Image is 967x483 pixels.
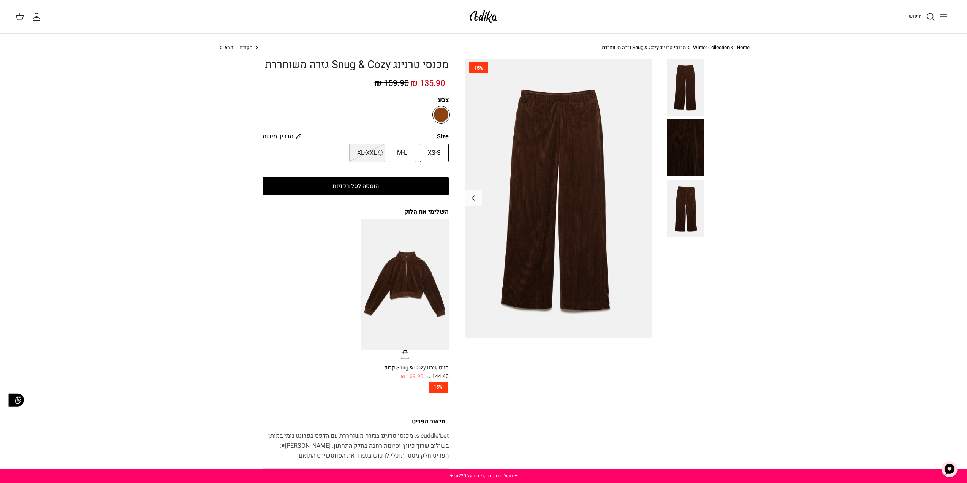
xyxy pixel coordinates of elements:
[737,44,750,51] a: Home
[693,44,730,51] a: Winter Collection
[361,382,449,393] a: 15%
[361,364,449,381] a: סווטשירט Snug & Cozy קרופ 144.40 ₪ 169.90 ₪
[32,12,44,21] a: החשבון שלי
[401,372,423,381] span: 169.90 ₪
[357,148,377,158] span: XL-XXL
[938,458,961,481] button: צ'אט
[263,132,302,141] a: מדריך מידות
[263,177,449,195] button: הוספה לסל הקניות
[218,44,234,51] a: הבא
[263,59,449,71] h1: מכנסי טרנינג Snug & Cozy גזרה משוחררת
[263,431,449,468] div: Let׳s cuddle. מכנסי טרנינג בגזרה משוחררת עם הדפס בפרונט גומי במותן בשילוב שרוך כיווץ וסיומת רחבה ...
[467,8,500,25] img: Adika IL
[602,44,686,51] a: מכנסי טרנינג Snug & Cozy גזרה משוחררת
[239,44,260,51] a: הקודם
[239,44,253,51] span: הקודם
[6,390,27,410] img: accessibility_icon02.svg
[263,207,449,216] div: השלימי את הלוק
[281,441,285,450] span: ♥
[397,148,407,158] span: M-L
[426,372,449,381] span: 144.40 ₪
[429,382,448,393] span: 15%
[437,132,449,141] legend: Size
[263,410,449,431] summary: תיאור הפריט
[361,364,449,372] div: סווטשירט Snug & Cozy קרופ
[218,44,750,51] nav: Breadcrumbs
[465,190,482,206] button: Next
[225,44,233,51] span: הבא
[361,219,449,360] a: סווטשירט Snug & Cozy קרופ
[375,77,409,89] span: 159.90 ₪
[935,8,952,25] button: Toggle menu
[909,13,922,20] span: חיפוש
[263,96,449,104] label: צבע
[263,132,293,141] span: מדריך מידות
[411,77,445,89] span: 135.90 ₪
[449,472,518,479] a: ✦ משלוח חינם בקנייה מעל ₪220 ✦
[428,148,441,158] span: XS-S
[909,12,935,21] a: חיפוש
